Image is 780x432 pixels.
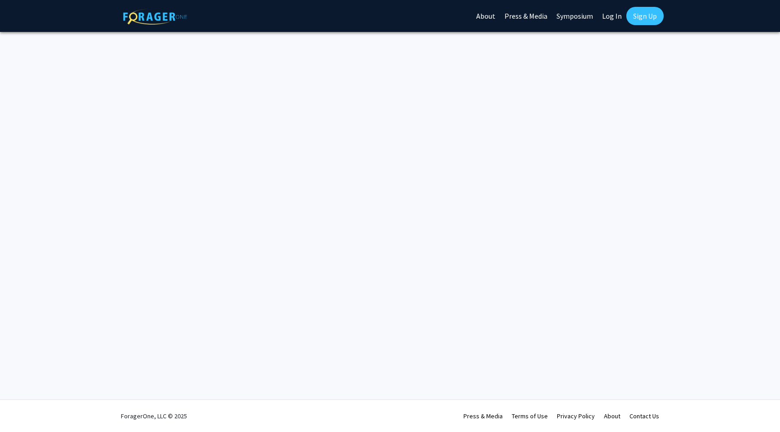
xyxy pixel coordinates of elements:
a: Sign Up [626,7,664,25]
a: About [604,412,620,420]
a: Terms of Use [512,412,548,420]
div: ForagerOne, LLC © 2025 [121,400,187,432]
a: Privacy Policy [557,412,595,420]
a: Contact Us [629,412,659,420]
a: Press & Media [463,412,503,420]
img: ForagerOne Logo [123,9,187,25]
